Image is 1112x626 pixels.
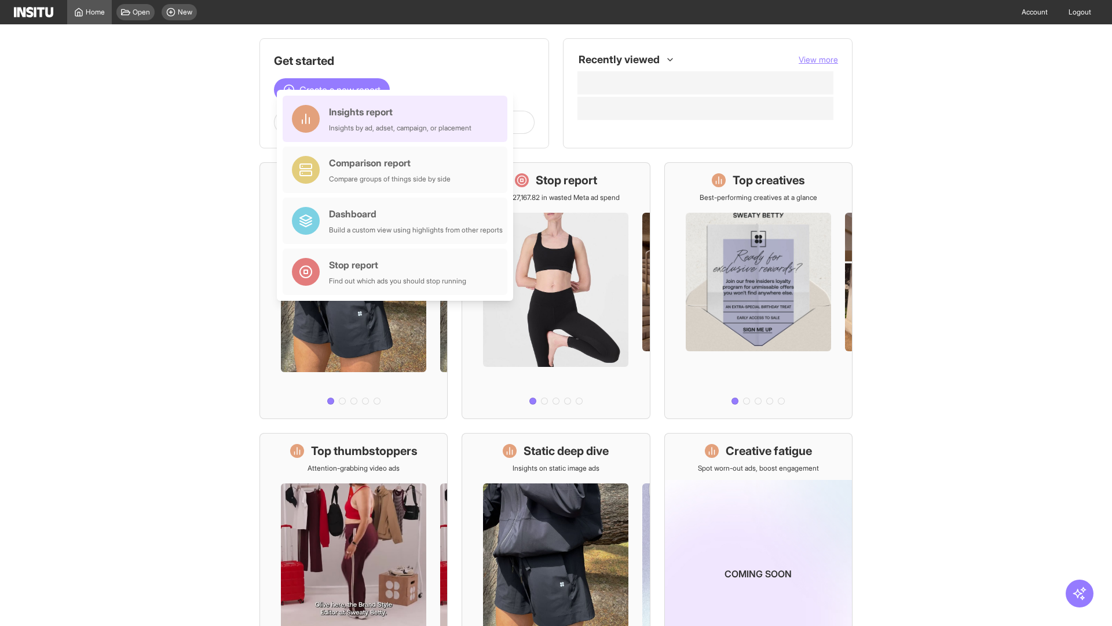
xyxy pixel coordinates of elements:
[536,172,597,188] h1: Stop report
[329,174,451,184] div: Compare groups of things side by side
[259,162,448,419] a: What's live nowSee all active ads instantly
[799,54,838,65] button: View more
[329,258,466,272] div: Stop report
[86,8,105,17] span: Home
[700,193,817,202] p: Best-performing creatives at a glance
[133,8,150,17] span: Open
[524,443,609,459] h1: Static deep dive
[311,443,418,459] h1: Top thumbstoppers
[462,162,650,419] a: Stop reportSave £27,167.82 in wasted Meta ad spend
[329,207,503,221] div: Dashboard
[274,53,535,69] h1: Get started
[513,464,599,473] p: Insights on static image ads
[329,123,471,133] div: Insights by ad, adset, campaign, or placement
[329,156,451,170] div: Comparison report
[492,193,620,202] p: Save £27,167.82 in wasted Meta ad spend
[799,54,838,64] span: View more
[14,7,53,17] img: Logo
[329,105,471,119] div: Insights report
[274,78,390,101] button: Create a new report
[299,83,381,97] span: Create a new report
[329,225,503,235] div: Build a custom view using highlights from other reports
[178,8,192,17] span: New
[733,172,805,188] h1: Top creatives
[308,464,400,473] p: Attention-grabbing video ads
[329,276,466,286] div: Find out which ads you should stop running
[664,162,853,419] a: Top creativesBest-performing creatives at a glance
